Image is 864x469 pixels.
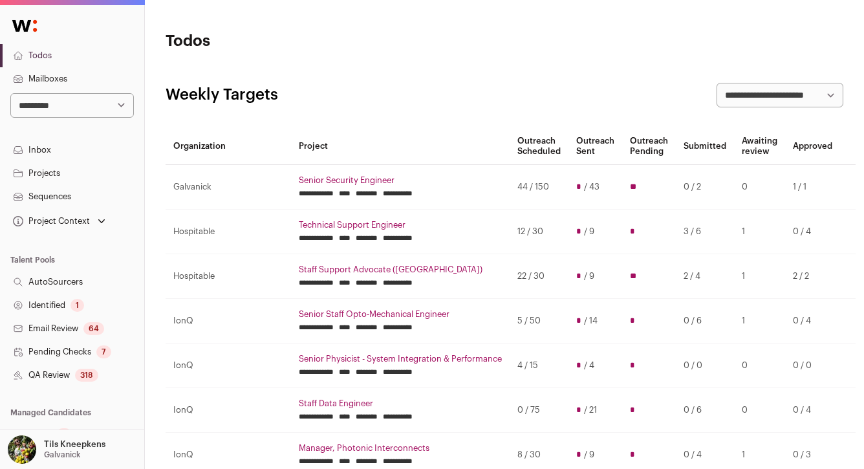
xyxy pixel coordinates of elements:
button: Open dropdown [10,212,108,230]
td: 1 [734,210,785,254]
th: Outreach Sent [568,128,622,165]
a: Staff Support Advocate ([GEOGRAPHIC_DATA]) [299,265,502,275]
td: IonQ [166,344,291,388]
th: Outreach Pending [622,128,676,165]
div: 318 [75,369,98,382]
span: / 4 [584,360,594,371]
span: / 14 [584,316,598,326]
td: IonQ [166,388,291,433]
a: Technical Support Engineer [299,220,502,230]
span: / 9 [584,271,594,281]
th: Organization [166,128,291,165]
td: 4 / 15 [510,344,568,388]
div: 1 [70,299,84,312]
td: IonQ [166,299,291,344]
td: 0 [734,388,785,433]
div: 64 [83,322,104,335]
td: 0 / 4 [785,210,840,254]
td: 44 / 150 [510,165,568,210]
td: 0 / 0 [785,344,840,388]
th: Outreach Scheduled [510,128,568,165]
a: Manager, Photonic Interconnects [299,443,502,453]
span: / 9 [584,450,594,460]
td: 5 / 50 [510,299,568,344]
p: Tils Kneepkens [44,439,105,450]
td: 0 / 4 [785,299,840,344]
td: Hospitable [166,210,291,254]
img: 6689865-medium_jpg [8,435,36,464]
div: Project Context [10,216,90,226]
a: Senior Staff Opto-Mechanical Engineer [299,309,502,320]
a: Staff Data Engineer [299,398,502,409]
div: 8 [56,428,72,441]
td: 0 / 75 [510,388,568,433]
td: 1 / 1 [785,165,840,210]
td: Galvanick [166,165,291,210]
td: 0 / 2 [676,165,734,210]
span: / 21 [584,405,597,415]
td: 2 / 2 [785,254,840,299]
th: Awaiting review [734,128,785,165]
td: 1 [734,299,785,344]
a: Senior Physicist - System Integration & Performance [299,354,502,364]
span: / 43 [584,182,599,192]
button: Open dropdown [5,435,108,464]
p: Galvanick [44,450,80,460]
td: 22 / 30 [510,254,568,299]
td: 2 / 4 [676,254,734,299]
th: Project [291,128,510,165]
td: 0 / 4 [785,388,840,433]
th: Submitted [676,128,734,165]
td: 0 / 0 [676,344,734,388]
span: / 9 [584,226,594,237]
img: Wellfound [5,13,44,39]
td: 0 [734,165,785,210]
h2: Weekly Targets [166,85,278,105]
td: Hospitable [166,254,291,299]
div: 7 [96,345,111,358]
td: 1 [734,254,785,299]
td: 12 / 30 [510,210,568,254]
a: Senior Security Engineer [299,175,502,186]
td: 0 / 6 [676,388,734,433]
h1: Todos [166,31,391,52]
th: Approved [785,128,840,165]
td: 0 [734,344,785,388]
td: 0 / 6 [676,299,734,344]
td: 3 / 6 [676,210,734,254]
